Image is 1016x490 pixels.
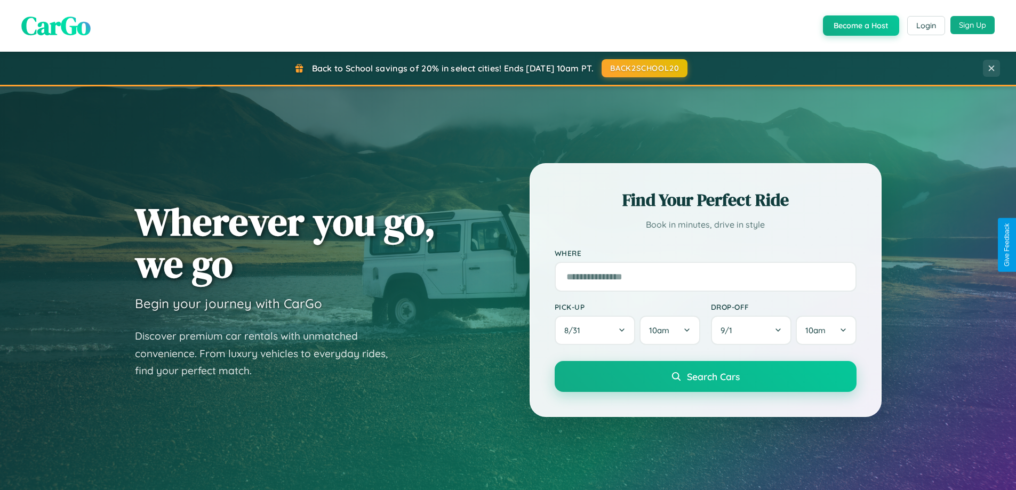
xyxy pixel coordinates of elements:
p: Discover premium car rentals with unmatched convenience. From luxury vehicles to everyday rides, ... [135,327,402,380]
span: Search Cars [687,371,740,382]
label: Pick-up [555,302,700,311]
span: CarGo [21,8,91,43]
button: Sign Up [950,16,995,34]
span: 10am [649,325,669,335]
span: Back to School savings of 20% in select cities! Ends [DATE] 10am PT. [312,63,594,74]
button: 8/31 [555,316,636,345]
button: 9/1 [711,316,792,345]
h1: Wherever you go, we go [135,200,436,285]
span: 10am [805,325,826,335]
label: Where [555,248,857,258]
button: 10am [796,316,856,345]
button: Become a Host [823,15,899,36]
label: Drop-off [711,302,857,311]
h3: Begin your journey with CarGo [135,295,322,311]
button: 10am [639,316,700,345]
button: Login [907,16,945,35]
p: Book in minutes, drive in style [555,217,857,232]
span: 8 / 31 [564,325,586,335]
div: Give Feedback [1003,223,1011,267]
h2: Find Your Perfect Ride [555,188,857,212]
button: Search Cars [555,361,857,392]
span: 9 / 1 [721,325,738,335]
button: BACK2SCHOOL20 [602,59,687,77]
